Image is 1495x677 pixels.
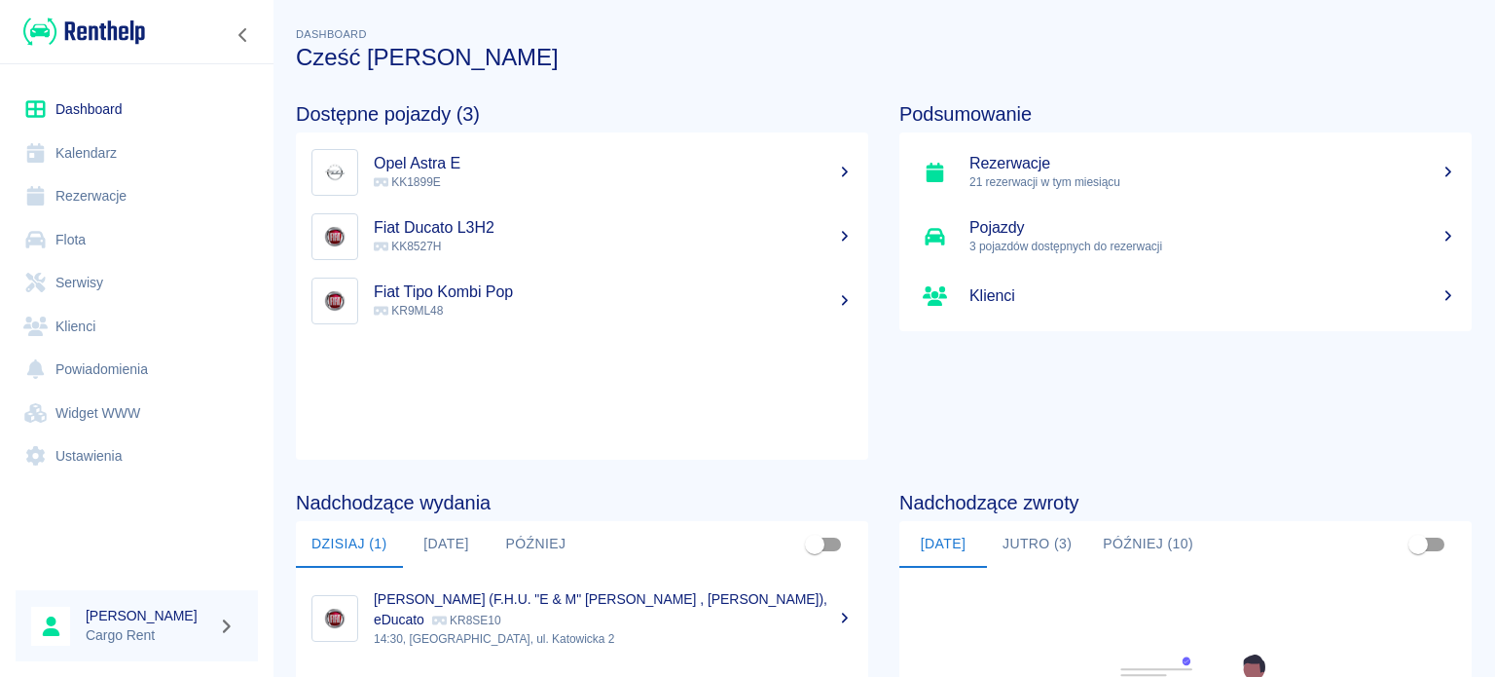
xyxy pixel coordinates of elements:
[16,348,258,392] a: Powiadomienia
[16,88,258,132] a: Dashboard
[374,175,441,189] span: KK1899E
[969,286,1456,306] h5: Klienci
[16,16,145,48] a: Renthelp logo
[316,282,353,320] img: Image
[899,102,1472,126] h4: Podsumowanie
[316,600,353,637] img: Image
[969,154,1456,173] h5: Rezerwacje
[296,102,868,126] h4: Dostępne pojazdy (3)
[16,305,258,349] a: Klienci
[899,205,1472,269] a: Pojazdy3 pojazdów dostępnych do rezerwacji
[899,521,987,568] button: [DATE]
[1087,521,1209,568] button: Później (10)
[16,392,258,435] a: Widget WWW
[316,154,353,191] img: Image
[374,240,441,253] span: KK8527H
[987,521,1087,568] button: Jutro (3)
[403,521,491,568] button: [DATE]
[16,434,258,478] a: Ustawienia
[16,174,258,218] a: Rezerwacje
[374,218,853,238] h5: Fiat Ducato L3H2
[796,526,833,563] span: Pokaż przypisane tylko do mnie
[86,606,210,625] h6: [PERSON_NAME]
[296,28,367,40] span: Dashboard
[969,218,1456,238] h5: Pojazdy
[86,625,210,646] p: Cargo Rent
[969,238,1456,255] p: 3 pojazdów dostępnych do rezerwacji
[296,269,868,333] a: ImageFiat Tipo Kombi Pop KR9ML48
[296,205,868,269] a: ImageFiat Ducato L3H2 KK8527H
[296,576,868,661] a: Image[PERSON_NAME] (F.H.U. "E & M" [PERSON_NAME] , [PERSON_NAME]), eDucato KR8SE1014:30, [GEOGRAP...
[969,173,1456,191] p: 21 rezerwacji w tym miesiącu
[899,140,1472,205] a: Rezerwacje21 rezerwacji w tym miesiącu
[491,521,582,568] button: Później
[296,521,403,568] button: Dzisiaj (1)
[374,282,853,302] h5: Fiat Tipo Kombi Pop
[1400,526,1437,563] span: Pokaż przypisane tylko do mnie
[16,218,258,262] a: Flota
[16,261,258,305] a: Serwisy
[899,491,1472,514] h4: Nadchodzące zwroty
[316,218,353,255] img: Image
[23,16,145,48] img: Renthelp logo
[296,140,868,205] a: ImageOpel Astra E KK1899E
[229,22,258,48] button: Zwiń nawigację
[374,591,827,627] p: [PERSON_NAME] (F.H.U. "E & M" [PERSON_NAME] , [PERSON_NAME]), eDucato
[296,491,868,514] h4: Nadchodzące wydania
[374,154,853,173] h5: Opel Astra E
[296,44,1472,71] h3: Cześć [PERSON_NAME]
[374,630,853,648] p: 14:30, [GEOGRAPHIC_DATA], ul. Katowicka 2
[899,269,1472,323] a: Klienci
[16,132,258,175] a: Kalendarz
[374,304,443,318] span: KR9ML48
[432,614,501,627] p: KR8SE10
